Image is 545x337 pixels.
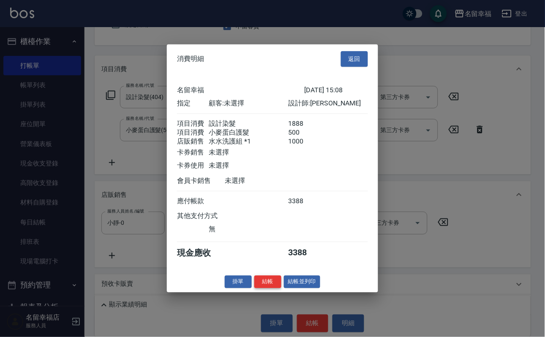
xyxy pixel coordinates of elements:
div: 現金應收 [177,247,225,259]
button: 掛單 [225,275,252,288]
div: [DATE] 15:08 [304,86,368,94]
div: 3388 [289,247,320,259]
div: 未選擇 [209,161,288,170]
div: 3388 [289,196,320,205]
div: 其他支付方式 [177,212,241,221]
div: 1000 [289,137,320,146]
div: 設計師: [PERSON_NAME] [289,99,368,108]
div: 應付帳款 [177,196,209,205]
div: 未選擇 [209,148,288,157]
button: 返回 [341,51,368,67]
div: 店販銷售 [177,137,209,146]
button: 結帳 [254,275,281,288]
div: 500 [289,128,320,137]
div: 設計染髮 [209,119,288,128]
div: 項目消費 [177,128,209,137]
button: 結帳並列印 [284,275,321,288]
div: 指定 [177,99,209,108]
div: 小麥蛋白護髮 [209,128,288,137]
div: 水水洗護組 *1 [209,137,288,146]
div: 卡券銷售 [177,148,209,157]
div: 顧客: 未選擇 [209,99,288,108]
div: 卡券使用 [177,161,209,170]
div: 無 [209,225,288,234]
span: 消費明細 [177,55,204,63]
div: 未選擇 [225,176,304,185]
div: 1888 [289,119,320,128]
div: 名留幸福 [177,86,304,94]
div: 會員卡銷售 [177,176,225,185]
div: 項目消費 [177,119,209,128]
